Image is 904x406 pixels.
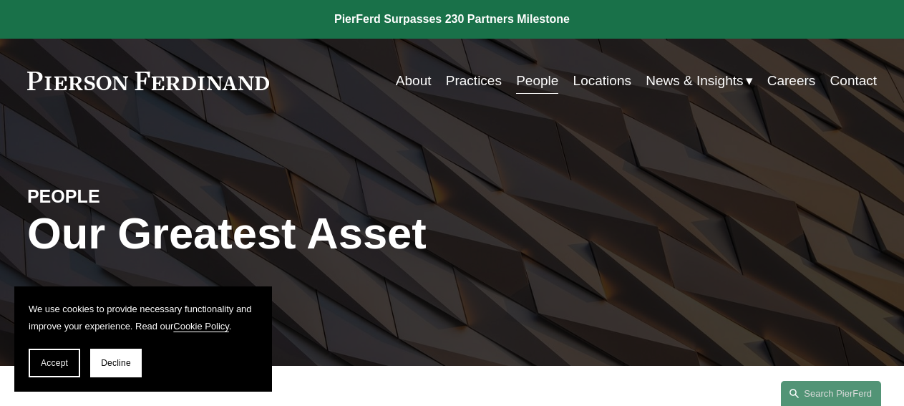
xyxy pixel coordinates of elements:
a: Locations [573,67,631,95]
section: Cookie banner [14,286,272,392]
a: People [516,67,558,95]
a: Contact [830,67,878,95]
button: Accept [29,349,80,377]
h4: PEOPLE [27,185,240,208]
button: Decline [90,349,142,377]
span: News & Insights [646,69,743,93]
a: folder dropdown [646,67,752,95]
a: About [396,67,432,95]
a: Cookie Policy [173,321,229,332]
p: We use cookies to provide necessary functionality and improve your experience. Read our . [29,301,258,334]
a: Practices [446,67,502,95]
a: Careers [767,67,816,95]
span: Decline [101,358,131,368]
span: Accept [41,358,68,368]
a: Search this site [781,381,881,406]
h1: Our Greatest Asset [27,208,594,258]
